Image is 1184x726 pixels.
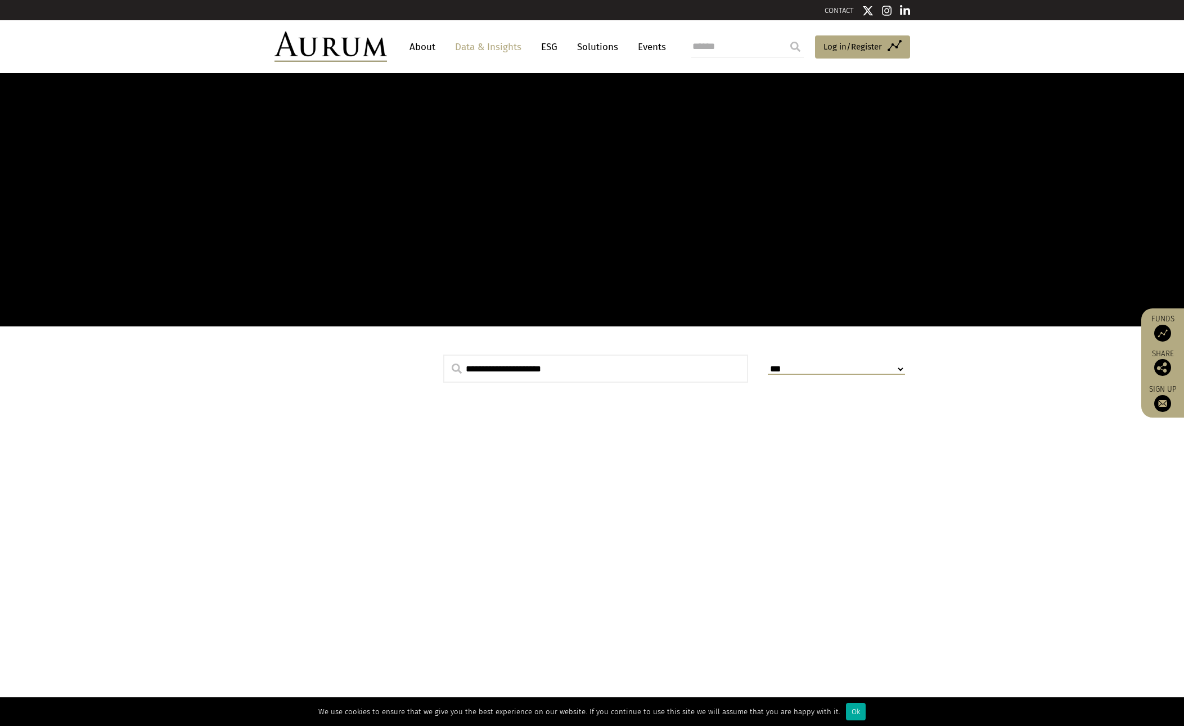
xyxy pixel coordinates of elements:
span: Log in/Register [823,40,882,53]
a: Solutions [571,37,624,57]
img: Sign up to our newsletter [1154,395,1171,412]
a: Funds [1147,314,1178,342]
a: CONTACT [825,6,854,15]
img: Twitter icon [862,5,874,16]
img: Access Funds [1154,325,1171,342]
a: ESG [535,37,563,57]
div: Ok [846,703,866,720]
a: Log in/Register [815,35,910,59]
img: search.svg [452,364,462,374]
img: Share this post [1154,359,1171,376]
img: Linkedin icon [900,5,910,16]
img: Aurum [274,32,387,62]
input: Submit [784,35,807,58]
a: About [404,37,441,57]
a: Data & Insights [449,37,527,57]
a: Events [632,37,666,57]
div: Share [1147,350,1178,376]
a: Sign up [1147,384,1178,412]
img: Instagram icon [882,5,892,16]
